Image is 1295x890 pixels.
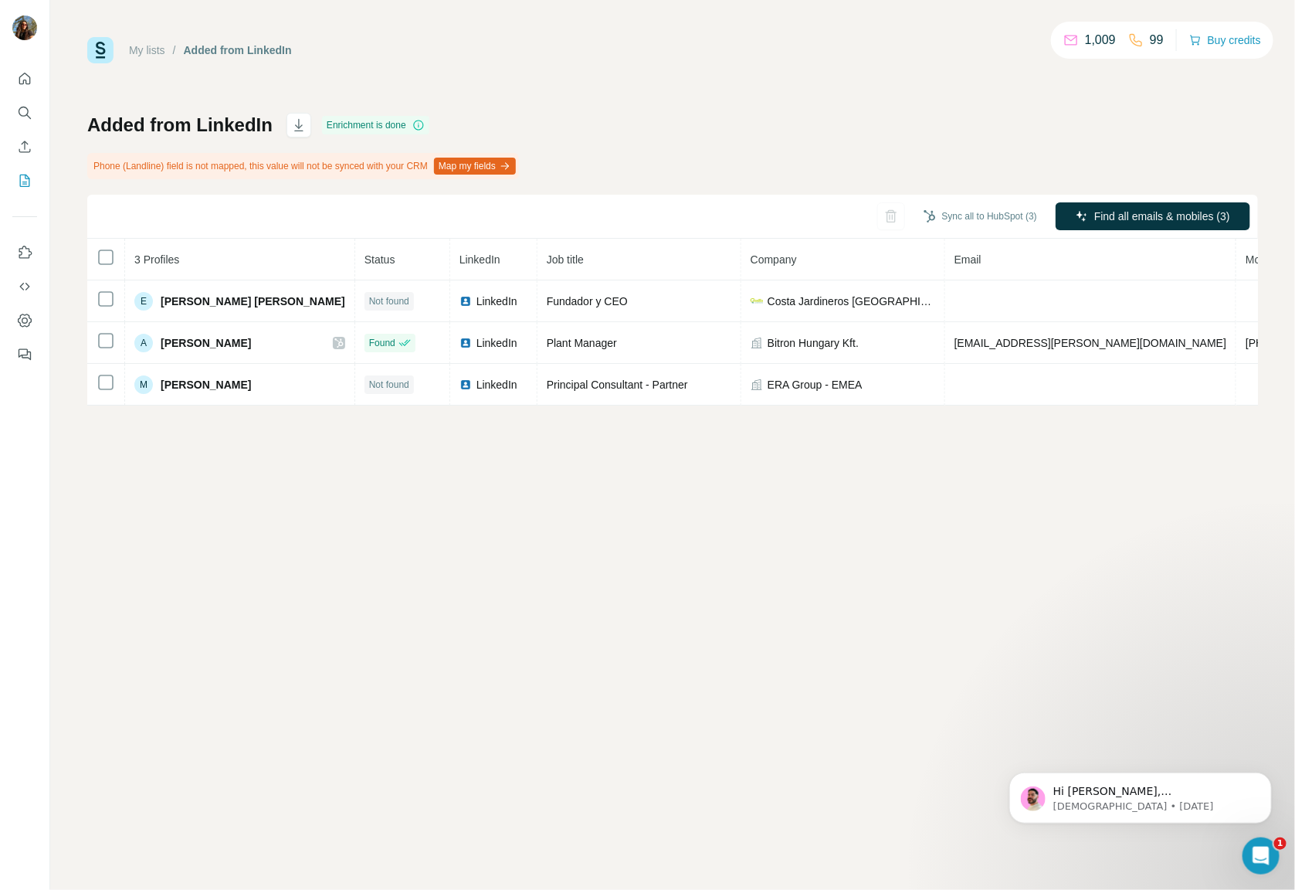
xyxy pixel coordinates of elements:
[87,113,273,138] h1: Added from LinkedIn
[12,273,37,301] button: Use Surfe API
[364,253,395,266] span: Status
[12,239,37,267] button: Use Surfe on LinkedIn
[173,42,176,58] li: /
[913,205,1048,228] button: Sync all to HubSpot (3)
[459,295,472,307] img: LinkedIn logo
[1094,209,1230,224] span: Find all emails & mobiles (3)
[768,294,935,309] span: Costa Jardineros [GEOGRAPHIC_DATA]
[954,253,981,266] span: Email
[184,42,292,58] div: Added from LinkedIn
[751,298,763,304] img: company-logo
[369,294,409,308] span: Not found
[1242,837,1280,875] iframe: Intercom live chat
[12,99,37,127] button: Search
[459,337,472,349] img: LinkedIn logo
[751,253,797,266] span: Company
[768,335,859,351] span: Bitron Hungary Kft.
[129,44,165,56] a: My lists
[476,294,517,309] span: LinkedIn
[459,253,500,266] span: LinkedIn
[12,133,37,161] button: Enrich CSV
[161,377,251,392] span: [PERSON_NAME]
[369,336,395,350] span: Found
[369,378,409,392] span: Not found
[67,45,263,180] span: Hi [PERSON_NAME], [PERSON_NAME] here 👋 I hope you're doing well and thank you for reaching out [D...
[134,253,179,266] span: 3 Profiles
[12,15,37,40] img: Avatar
[547,337,617,349] span: Plant Manager
[547,379,688,391] span: Principal Consultant - Partner
[986,740,1295,848] iframe: Intercom notifications message
[1085,31,1116,49] p: 1,009
[12,341,37,369] button: Feedback
[12,167,37,195] button: My lists
[67,59,266,73] p: Message from Christian, sent 2d ago
[434,158,516,175] button: Map my fields
[459,379,472,391] img: LinkedIn logo
[161,335,251,351] span: [PERSON_NAME]
[1056,202,1250,230] button: Find all emails & mobiles (3)
[134,292,153,311] div: E
[134,334,153,352] div: A
[768,377,863,392] span: ERA Group - EMEA
[12,307,37,335] button: Dashboard
[1189,29,1261,51] button: Buy credits
[1150,31,1164,49] p: 99
[954,337,1226,349] span: [EMAIL_ADDRESS][PERSON_NAME][DOMAIN_NAME]
[12,65,37,93] button: Quick start
[87,37,114,63] img: Surfe Logo
[1246,253,1277,266] span: Mobile
[547,295,628,307] span: Fundador y CEO
[134,375,153,394] div: M
[476,377,517,392] span: LinkedIn
[87,153,519,179] div: Phone (Landline) field is not mapped, this value will not be synced with your CRM
[476,335,517,351] span: LinkedIn
[161,294,345,309] span: [PERSON_NAME] [PERSON_NAME]
[322,116,429,134] div: Enrichment is done
[1274,837,1287,850] span: 1
[547,253,584,266] span: Job title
